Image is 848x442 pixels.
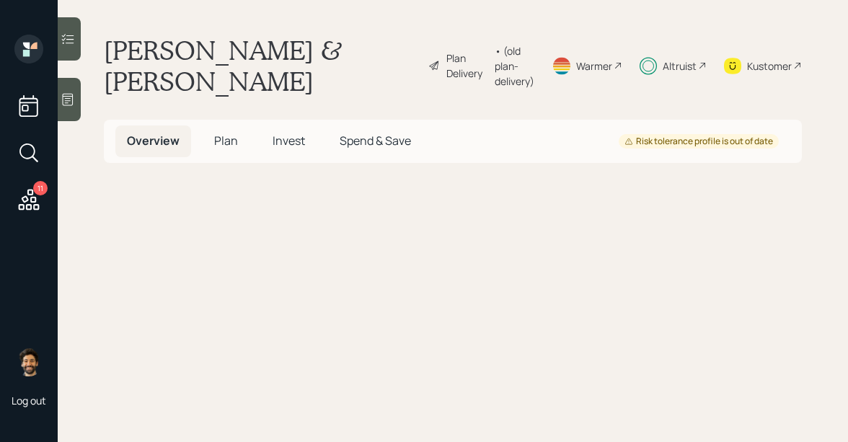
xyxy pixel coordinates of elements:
div: Warmer [576,58,612,74]
div: Plan Delivery [446,50,487,81]
span: Spend & Save [340,133,411,149]
div: Log out [12,394,46,407]
img: eric-schwartz-headshot.png [14,348,43,376]
div: Altruist [663,58,697,74]
span: Plan [214,133,238,149]
span: Invest [273,133,305,149]
h1: [PERSON_NAME] & [PERSON_NAME] [104,35,417,97]
div: 11 [33,181,48,195]
div: Kustomer [747,58,792,74]
div: • (old plan-delivery) [495,43,534,89]
div: Risk tolerance profile is out of date [624,136,773,148]
span: Overview [127,133,180,149]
